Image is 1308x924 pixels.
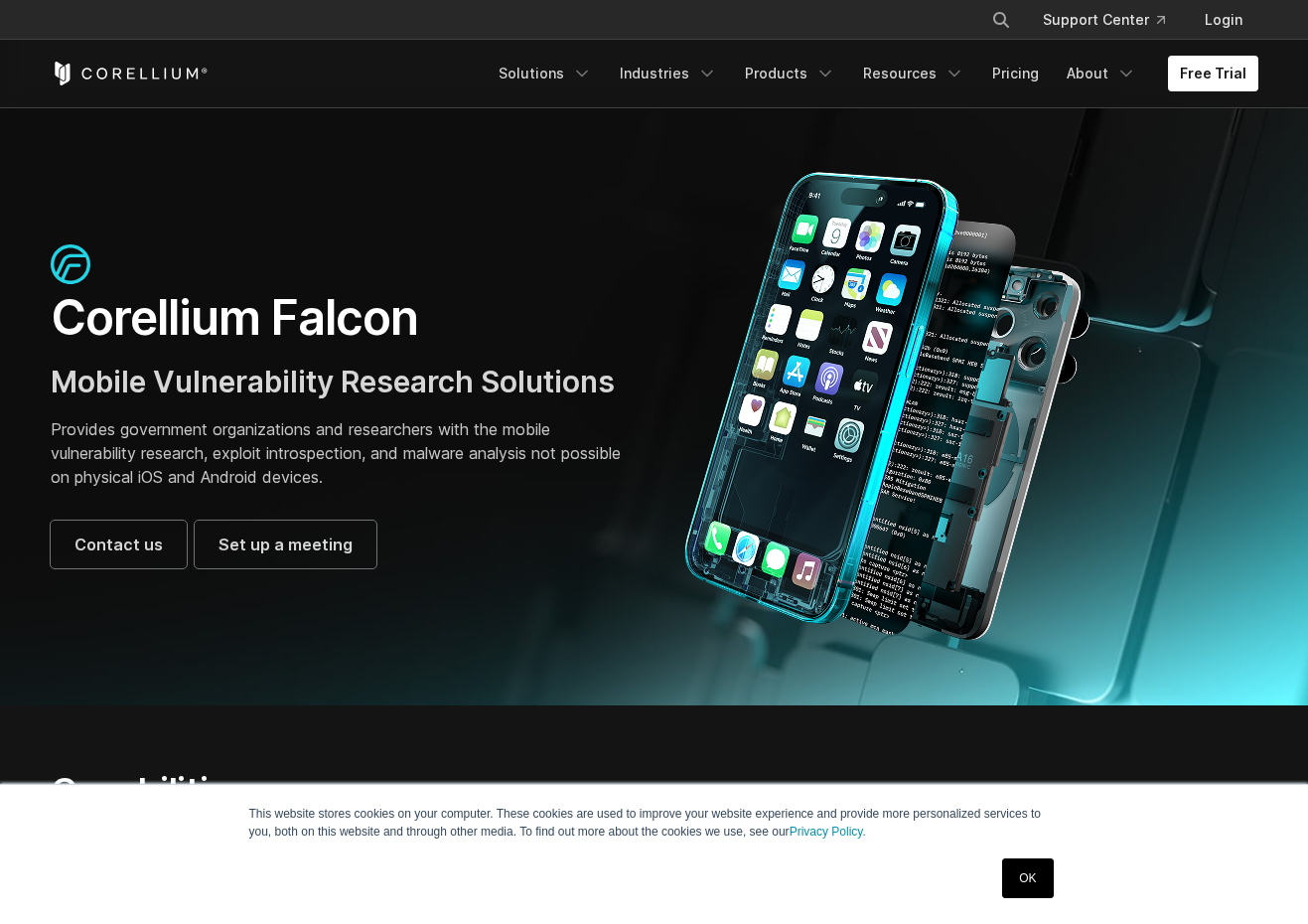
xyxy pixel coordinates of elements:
img: Corellium_Falcon Hero 1 [674,171,1101,642]
h2: Capabilities [51,769,842,813]
span: Mobile Vulnerability Research Solutions [51,364,615,399]
a: Free Trial [1168,56,1258,91]
button: Search [983,2,1019,38]
a: Support Center [1027,2,1181,38]
a: Login [1189,2,1258,38]
a: About [1055,56,1148,91]
div: Navigation Menu [487,56,1258,91]
h1: Corellium Falcon [51,288,635,348]
a: Privacy Policy. [790,825,866,839]
a: Industries [608,56,729,91]
p: Provides government organizations and researchers with the mobile vulnerability research, exploit... [51,417,635,489]
a: Resources [851,56,976,91]
span: Set up a meeting [218,533,353,556]
a: Corellium Home [51,62,209,85]
div: Navigation Menu [967,2,1258,38]
span: Contact us [74,533,163,556]
a: Contact us [51,521,187,568]
a: Products [733,56,847,91]
a: Set up a meeting [195,521,376,568]
a: Solutions [487,56,604,91]
a: Pricing [980,56,1051,91]
p: This website stores cookies on your computer. These cookies are used to improve your website expe... [249,805,1060,841]
a: OK [1002,858,1053,898]
img: falcon-icon [51,244,90,284]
